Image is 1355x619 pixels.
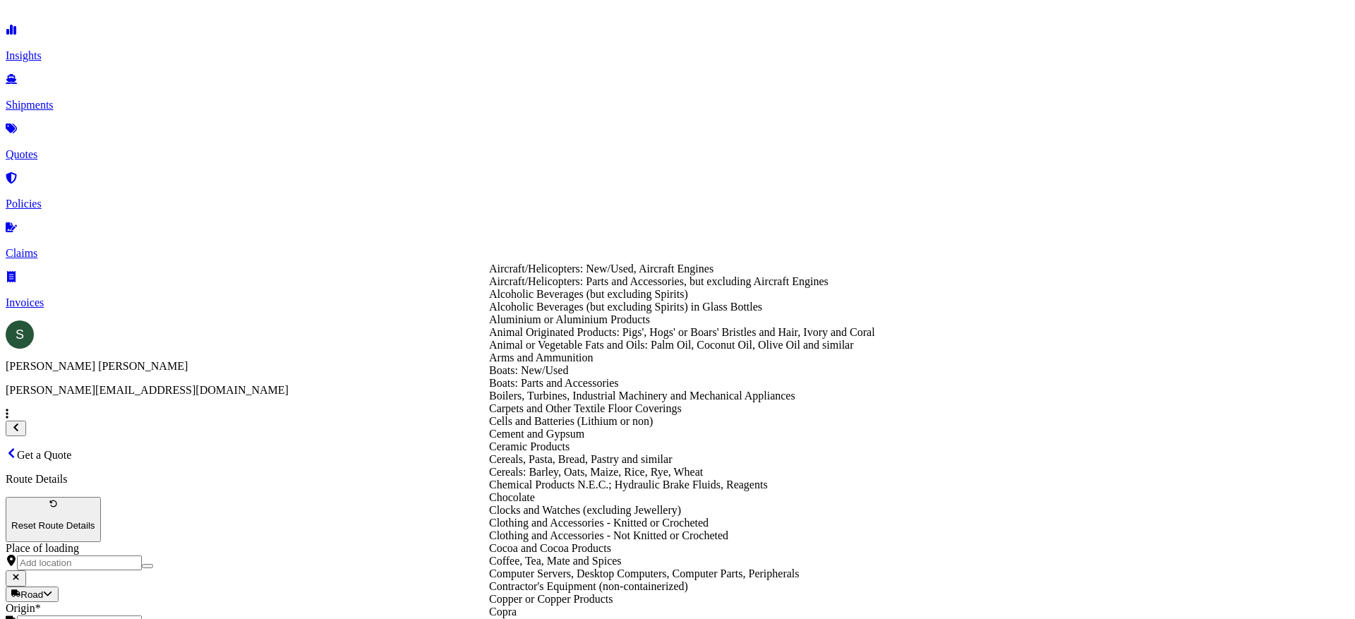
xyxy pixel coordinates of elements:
button: Show suggestions [142,564,153,568]
p: Shipments [6,99,1349,112]
div: Boats: Parts and Accessories [489,377,875,390]
input: Place of loading [17,555,142,570]
div: Copra [489,606,875,618]
div: Cocoa and Cocoa Products [489,542,875,555]
div: Clothing and Accessories - Not Knitted or Crocheted [489,529,875,542]
div: Boilers, Turbines, Industrial Machinery and Mechanical Appliances [489,390,875,402]
div: Animal Originated Products: Pigs', Hogs' or Boars' Bristles and Hair, Ivory and Coral [489,326,875,339]
button: Select transport [6,587,59,602]
div: Clocks and Watches (excluding Jewellery) [489,504,875,517]
p: Insights [6,49,1349,62]
div: Cells and Batteries (Lithium or non) [489,415,875,428]
div: Aluminium or Aluminium Products [489,313,875,326]
p: Quotes [6,148,1349,161]
div: Alcoholic Beverages (but excluding Spirits) in Glass Bottles [489,301,875,313]
div: Place of loading [6,542,1349,555]
p: Route Details [6,473,1349,486]
div: Origin [6,602,1349,615]
div: Contractor's Equipment (non-containerized) [489,580,875,593]
div: Alcoholic Beverages (but excluding Spirits) [489,288,875,301]
p: Invoices [6,296,1349,309]
div: Coffee, Tea, Mate and Spices [489,555,875,567]
div: Cereals: Barley, Oats, Maize, Rice, Rye, Wheat [489,466,875,479]
div: Chocolate [489,491,875,504]
span: Road [20,589,43,600]
div: Animal or Vegetable Fats and Oils: Palm Oil, Coconut Oil, Olive Oil and similar [489,339,875,351]
div: Ceramic Products [489,440,875,453]
div: Chemical Products N.E.C.; Hydraulic Brake Fluids, Reagents [489,479,875,491]
div: Cement and Gypsum [489,428,875,440]
p: Policies [6,198,1349,210]
div: Carpets and Other Textile Floor Coverings [489,402,875,415]
p: Claims [6,247,1349,260]
p: [PERSON_NAME] [PERSON_NAME] [6,360,1349,373]
div: Boats: New/Used [489,364,875,377]
p: Get a Quote [6,447,1349,462]
p: [PERSON_NAME][EMAIL_ADDRESS][DOMAIN_NAME] [6,384,1349,397]
div: Cereals, Pasta, Bread, Pastry and similar [489,453,875,466]
div: Arms and Ammunition [489,351,875,364]
div: Aircraft/Helicopters: New/Used, Aircraft Engines [489,263,875,275]
div: Computer Servers, Desktop Computers, Computer Parts, Peripherals [489,567,875,580]
span: S [16,327,24,342]
div: Copper or Copper Products [489,593,875,606]
div: Clothing and Accessories - Knitted or Crocheted [489,517,875,529]
p: Reset Route Details [11,520,95,531]
div: Aircraft/Helicopters: Parts and Accessories, but excluding Aircraft Engines [489,275,875,288]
